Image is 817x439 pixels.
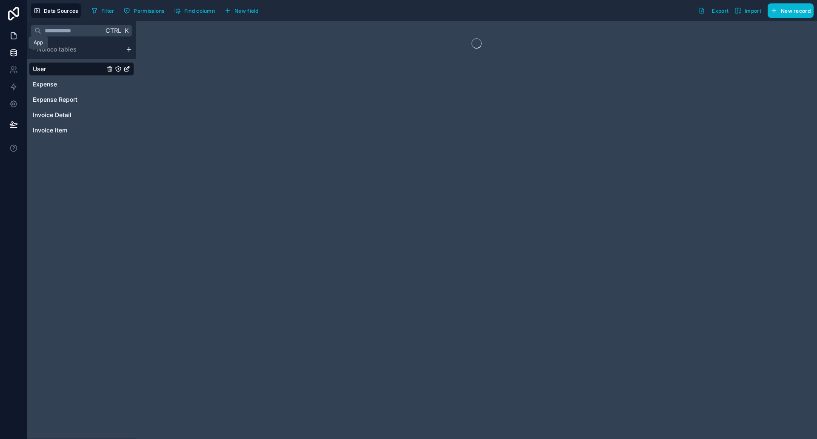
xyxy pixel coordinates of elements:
[184,8,215,14] span: Find column
[134,8,164,14] span: Permissions
[120,4,167,17] button: Permissions
[221,4,262,17] button: New field
[34,39,43,46] div: App
[764,3,814,18] a: New record
[234,8,259,14] span: New field
[695,3,731,18] button: Export
[768,3,814,18] button: New record
[88,4,117,17] button: Filter
[105,25,122,36] span: Ctrl
[44,8,78,14] span: Data Sources
[31,3,81,18] button: Data Sources
[745,8,761,14] span: Import
[781,8,811,14] span: New record
[120,4,171,17] a: Permissions
[101,8,114,14] span: Filter
[731,3,764,18] button: Import
[712,8,728,14] span: Export
[171,4,218,17] button: Find column
[123,28,129,34] span: K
